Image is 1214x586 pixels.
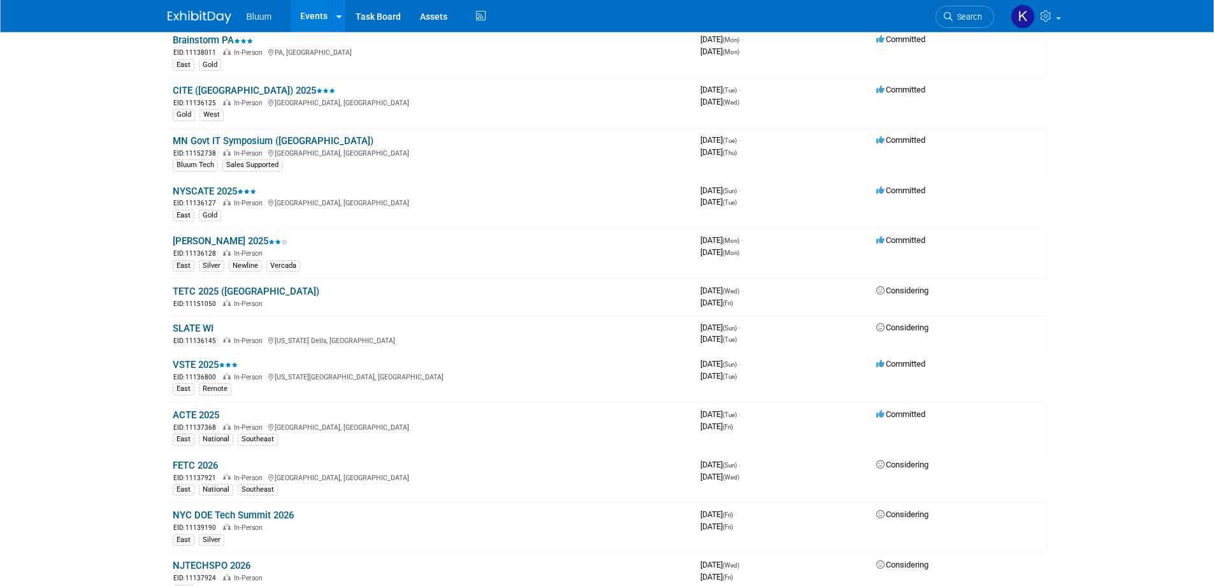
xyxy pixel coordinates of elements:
a: VSTE 2025 [173,359,238,370]
span: (Tue) [723,199,737,206]
div: Southeast [238,434,278,445]
span: Considering [876,560,929,569]
span: EID: 11136125 [173,99,221,106]
span: (Mon) [723,237,739,244]
span: Committed [876,235,925,245]
span: In-Person [234,48,266,57]
a: FETC 2026 [173,460,218,471]
a: ACTE 2025 [173,409,219,421]
span: (Mon) [723,36,739,43]
span: Committed [876,85,925,94]
span: In-Person [234,199,266,207]
span: [DATE] [700,371,737,381]
span: (Thu) [723,149,737,156]
span: (Mon) [723,48,739,55]
span: Committed [876,135,925,145]
span: - [739,135,741,145]
span: In-Person [234,474,266,482]
span: - [739,186,741,195]
span: (Fri) [723,524,733,531]
span: In-Person [234,337,266,345]
a: Brainstorm PA [173,34,253,46]
span: [DATE] [700,409,741,419]
div: Remote [199,383,231,395]
span: [DATE] [700,522,733,531]
img: In-Person Event [223,474,231,480]
span: Committed [876,34,925,44]
span: (Sun) [723,361,737,368]
span: [DATE] [700,460,741,469]
span: EID: 11137921 [173,474,221,481]
div: National [199,484,233,495]
span: Considering [876,460,929,469]
div: [GEOGRAPHIC_DATA], [GEOGRAPHIC_DATA] [173,421,690,432]
span: (Tue) [723,336,737,343]
span: EID: 11137924 [173,575,221,582]
span: EID: 11139190 [173,524,221,531]
span: In-Person [234,300,266,308]
span: - [741,560,743,569]
span: [DATE] [700,359,741,369]
span: Bluum [247,11,272,22]
span: [DATE] [700,323,741,332]
span: EID: 11136145 [173,337,221,344]
span: In-Person [234,524,266,532]
img: In-Person Event [223,574,231,580]
div: East [173,434,194,445]
div: [US_STATE] Dells, [GEOGRAPHIC_DATA] [173,335,690,346]
img: In-Person Event [223,149,231,156]
span: (Fri) [723,423,733,430]
span: In-Person [234,149,266,157]
div: [US_STATE][GEOGRAPHIC_DATA], [GEOGRAPHIC_DATA] [173,371,690,382]
img: In-Person Event [223,373,231,379]
span: In-Person [234,373,266,381]
span: EID: 11136128 [173,250,221,257]
a: CITE ([GEOGRAPHIC_DATA]) 2025 [173,85,335,96]
span: (Fri) [723,300,733,307]
span: EID: 11151050 [173,300,221,307]
img: ExhibitDay [168,11,231,24]
span: (Fri) [723,574,733,581]
span: [DATE] [700,298,733,307]
a: MN Govt IT Symposium ([GEOGRAPHIC_DATA]) [173,135,373,147]
img: In-Person Event [223,199,231,205]
div: Gold [199,210,221,221]
div: Newline [229,260,262,272]
span: (Wed) [723,99,739,106]
span: - [741,286,743,295]
span: [DATE] [700,85,741,94]
a: NJTECHSPO 2026 [173,560,250,571]
span: [DATE] [700,186,741,195]
div: Vercada [266,260,300,272]
div: Gold [173,109,195,121]
span: (Sun) [723,325,737,332]
span: [DATE] [700,135,741,145]
span: - [741,34,743,44]
span: (Mon) [723,249,739,256]
span: [DATE] [700,560,743,569]
span: [DATE] [700,34,743,44]
span: - [741,235,743,245]
span: In-Person [234,99,266,107]
span: Search [953,12,982,22]
span: [DATE] [700,247,739,257]
div: [GEOGRAPHIC_DATA], [GEOGRAPHIC_DATA] [173,472,690,483]
span: Considering [876,509,929,519]
div: [GEOGRAPHIC_DATA], [GEOGRAPHIC_DATA] [173,147,690,158]
span: - [739,409,741,419]
span: In-Person [234,249,266,258]
span: In-Person [234,423,266,432]
span: [DATE] [700,197,737,207]
span: EID: 11138011 [173,49,221,56]
a: TETC 2025 ([GEOGRAPHIC_DATA]) [173,286,319,297]
span: - [739,323,741,332]
a: SLATE WI [173,323,213,334]
span: [DATE] [700,286,743,295]
div: PA, [GEOGRAPHIC_DATA] [173,47,690,57]
div: East [173,383,194,395]
a: NYC DOE Tech Summit 2026 [173,509,294,521]
div: [GEOGRAPHIC_DATA], [GEOGRAPHIC_DATA] [173,97,690,108]
span: Committed [876,359,925,369]
div: West [199,109,224,121]
img: In-Person Event [223,423,231,430]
